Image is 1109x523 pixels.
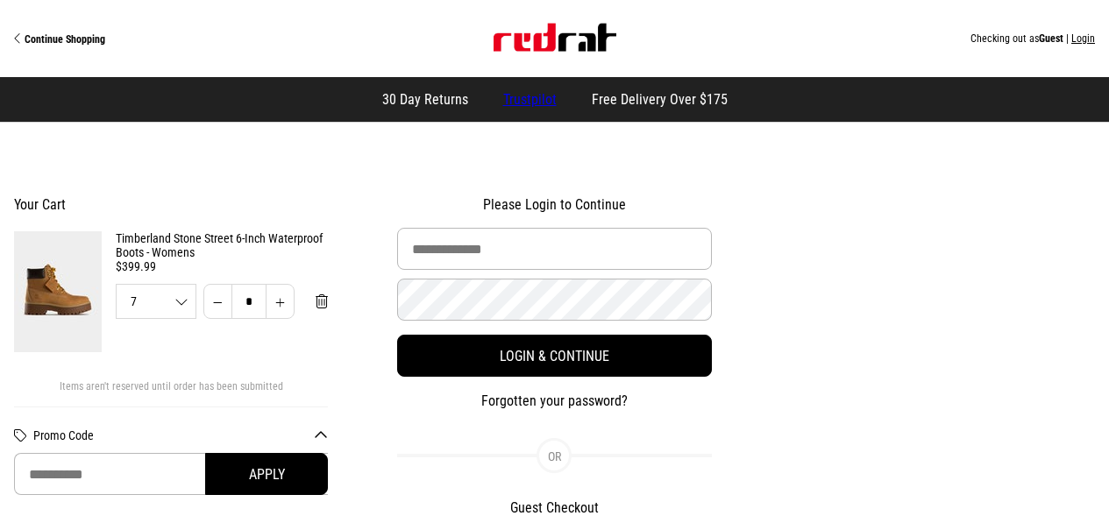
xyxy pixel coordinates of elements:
div: Items aren't reserved until order has been submitted [14,380,328,406]
img: Timberland Stone Street 6-Inch Waterproof Boots - Womens [14,231,102,352]
h2: Your Cart [14,196,328,214]
div: $399.99 [116,259,328,273]
button: Login [1071,32,1095,45]
button: Promo Code [33,428,328,442]
input: Promo Code [14,453,328,495]
h2: Please Login to Continue [397,196,711,214]
input: Quantity [231,284,267,319]
button: Forgotten your password? [397,391,711,412]
input: Password [397,279,711,321]
a: Trustpilot [503,91,557,108]
input: Email Address [397,228,711,270]
a: Continue Shopping [14,32,284,46]
button: Login & Continue [397,335,711,377]
img: Red Rat [494,24,616,52]
span: 7 [117,295,195,307]
span: | [1066,32,1069,45]
button: Apply [205,453,328,495]
span: Guest [1039,32,1063,45]
span: 30 Day Returns [382,91,468,108]
button: Decrease quantity [203,284,232,319]
span: Free Delivery Over $175 [592,91,728,108]
button: Remove from cart [302,284,342,319]
a: Timberland Stone Street 6-Inch Waterproof Boots - Womens [116,231,328,259]
span: Continue Shopping [25,33,105,46]
iframe: Customer reviews powered by Trustpilot [781,196,1095,503]
h2: Guest Checkout [397,499,711,517]
div: Checking out as [284,32,1095,45]
button: Increase quantity [266,284,295,319]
